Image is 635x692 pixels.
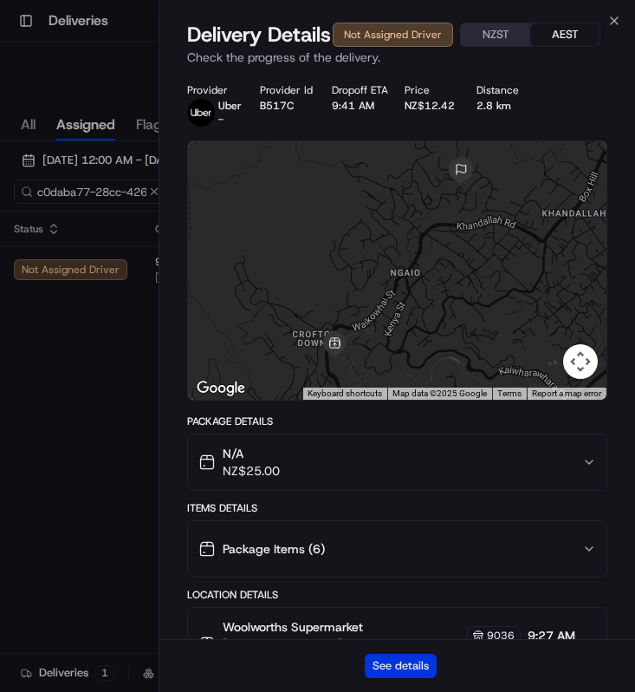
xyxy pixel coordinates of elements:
div: We're available if you need us! [59,183,219,197]
div: 📗 [17,253,31,267]
div: Package Details [187,415,607,428]
button: Keyboard shortcuts [308,388,382,400]
div: Dropoff ETA [332,83,390,97]
div: Items Details [187,501,607,515]
button: NZST [461,23,530,46]
button: Woolworths Supermarket [GEOGRAPHIC_DATA] - [GEOGRAPHIC_DATA] Store Manager90369:27 AM [188,608,606,681]
a: Powered byPylon [122,293,210,307]
span: N/A [223,445,280,462]
input: Clear [45,112,286,130]
button: AEST [530,23,599,46]
a: Report a map error [532,388,601,398]
button: B517C [260,99,294,113]
div: Start new chat [59,166,284,183]
div: Distance [476,83,535,97]
img: Nash [17,17,52,52]
div: 9:41 AM [332,99,390,113]
div: Price [405,83,463,97]
a: Terms (opens in new tab) [497,388,522,398]
div: NZ$12.42 [405,99,463,113]
button: Package Items (6) [188,521,606,577]
img: Google [192,377,249,400]
button: Map camera controls [563,344,598,379]
span: 9:27 AM [528,627,575,644]
span: NZ$25.00 [223,462,280,480]
span: API Documentation [164,251,278,269]
div: Provider Id [260,83,318,97]
button: See details [365,654,437,678]
img: 1736555255976-a54dd68f-1ca7-489b-9aae-adbdc363a1c4 [17,166,49,197]
p: Welcome 👋 [17,69,315,97]
span: 9036 [487,629,515,643]
a: Open this area in Google Maps (opens a new window) [192,377,249,400]
span: Uber [218,99,242,113]
p: Check the progress of the delivery. [187,49,607,66]
div: Location Details [187,588,607,602]
button: N/ANZ$25.00 [188,434,606,490]
div: 💻 [146,253,160,267]
span: Knowledge Base [35,251,133,269]
span: Woolworths Supermarket [GEOGRAPHIC_DATA] - [GEOGRAPHIC_DATA] Store Manager [223,618,463,653]
div: Provider [187,83,245,97]
span: Map data ©2025 Google [392,388,487,398]
button: Start new chat [295,171,315,192]
span: Pylon [172,294,210,307]
a: 💻API Documentation [139,245,285,276]
span: - [218,113,224,127]
div: 2.8 km [476,99,535,113]
span: Delivery Details [187,21,331,49]
a: 📗Knowledge Base [10,245,139,276]
img: uber-new-logo.jpeg [187,99,215,127]
span: Package Items ( 6 ) [223,540,325,558]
